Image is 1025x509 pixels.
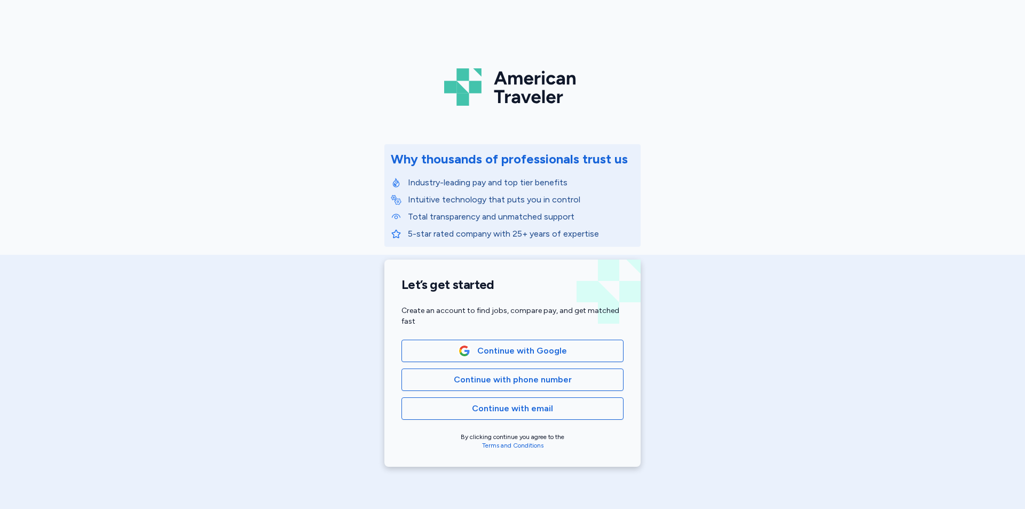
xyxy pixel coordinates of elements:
[482,442,543,449] a: Terms and Conditions
[472,402,553,415] span: Continue with email
[401,340,624,362] button: Google LogoContinue with Google
[401,397,624,420] button: Continue with email
[454,373,572,386] span: Continue with phone number
[444,64,581,110] img: Logo
[408,176,634,189] p: Industry-leading pay and top tier benefits
[408,193,634,206] p: Intuitive technology that puts you in control
[401,433,624,450] div: By clicking continue you agree to the
[459,345,470,357] img: Google Logo
[408,210,634,223] p: Total transparency and unmatched support
[401,369,624,391] button: Continue with phone number
[391,151,628,168] div: Why thousands of professionals trust us
[401,277,624,293] h1: Let’s get started
[401,306,624,327] div: Create an account to find jobs, compare pay, and get matched fast
[477,344,567,357] span: Continue with Google
[408,228,634,240] p: 5-star rated company with 25+ years of expertise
